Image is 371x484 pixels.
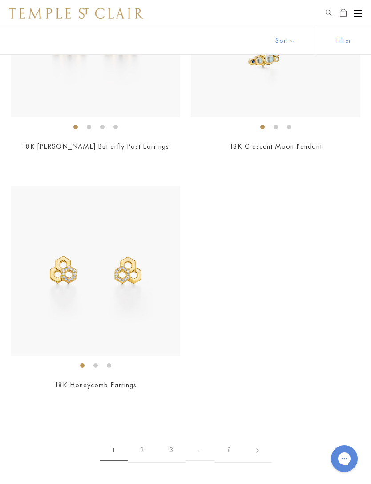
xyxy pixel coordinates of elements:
[22,142,169,151] a: 18K [PERSON_NAME] Butterfly Post Earrings
[316,27,371,54] button: Show filters
[326,8,332,19] a: Search
[230,142,322,151] a: 18K Crescent Moon Pendant
[340,8,347,19] a: Open Shopping Bag
[128,438,157,463] a: 2
[185,440,215,461] span: …
[244,438,271,463] a: Next page
[55,380,137,390] a: 18K Honeycomb Earrings
[11,186,180,356] img: 18K Honeycomb Earrings
[354,8,362,19] button: Open navigation
[255,27,316,54] button: Show sort by
[100,440,128,461] span: 1
[327,442,362,475] iframe: Gorgias live chat messenger
[215,438,244,463] a: 8
[157,438,185,463] a: 3
[9,8,143,19] img: Temple St. Clair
